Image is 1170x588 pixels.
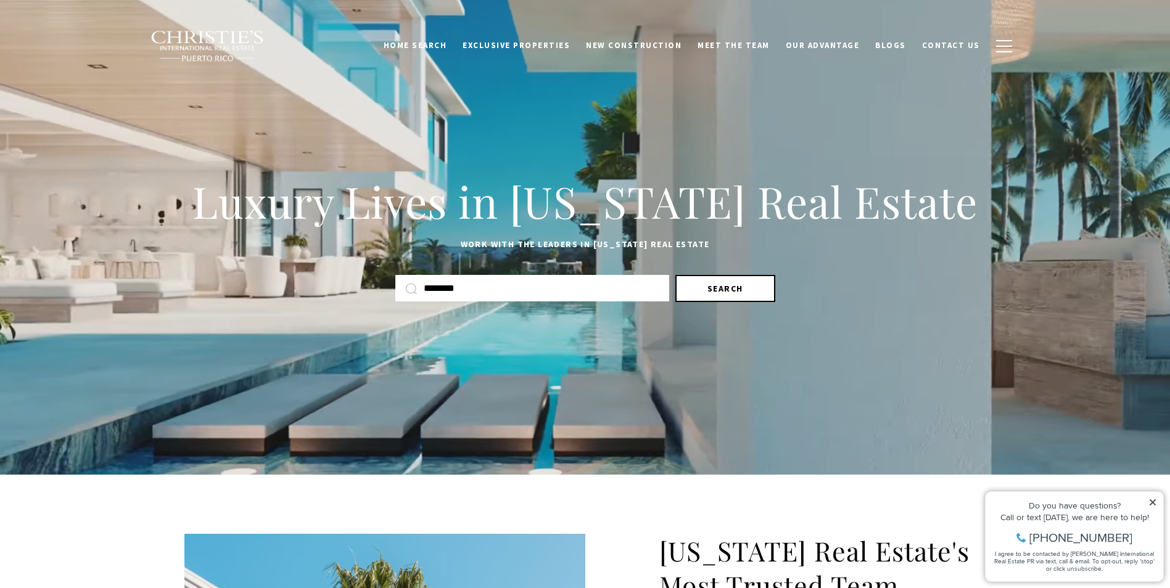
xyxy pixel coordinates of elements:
[15,76,176,99] span: I agree to be contacted by [PERSON_NAME] International Real Estate PR via text, call & email. To ...
[455,34,578,57] a: Exclusive Properties
[778,34,868,57] a: Our Advantage
[376,34,455,57] a: Home Search
[13,28,178,36] div: Do you have questions?
[867,34,914,57] a: Blogs
[690,34,778,57] a: Meet the Team
[463,40,570,51] span: Exclusive Properties
[184,174,986,229] h1: Luxury Lives in [US_STATE] Real Estate
[988,28,1020,64] button: button
[150,30,265,62] img: Christie's International Real Estate black text logo
[922,40,980,51] span: Contact Us
[786,40,860,51] span: Our Advantage
[51,58,154,70] span: [PHONE_NUMBER]
[675,275,775,302] button: Search
[578,34,690,57] a: New Construction
[184,237,986,252] p: Work with the leaders in [US_STATE] Real Estate
[13,39,178,48] div: Call or text [DATE], we are here to help!
[424,280,659,296] input: Search by Address, City, or Neighborhood
[875,40,906,51] span: Blogs
[586,40,682,51] span: New Construction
